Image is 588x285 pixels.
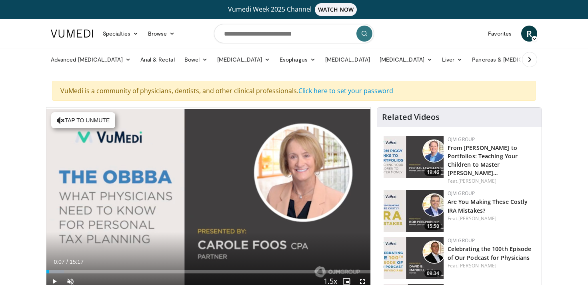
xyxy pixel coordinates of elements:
a: R [521,26,537,42]
a: Pancreas & [MEDICAL_DATA] [467,52,561,68]
a: OJM Group [448,237,475,244]
div: Feat. [448,262,535,269]
a: Vumedi Week 2025 ChannelWATCH NOW [52,3,536,16]
span: 0:07 [54,259,64,265]
a: [MEDICAL_DATA] [320,52,375,68]
div: Feat. [448,215,535,222]
a: 19:46 [384,136,444,178]
a: [PERSON_NAME] [458,215,496,222]
button: Tap to unmute [51,112,115,128]
span: 15:50 [424,223,442,230]
img: VuMedi Logo [51,30,93,38]
img: 282c92bf-9480-4465-9a17-aeac8df0c943.150x105_q85_crop-smart_upscale.jpg [384,136,444,178]
a: [MEDICAL_DATA] [375,52,437,68]
span: 15:17 [70,259,84,265]
a: Celebrating the 100th Episode of Our Podcast for Physicians [448,245,532,261]
h4: Related Videos [382,112,440,122]
a: Specialties [98,26,143,42]
a: Are You Making These Costly IRA Mistakes? [448,198,528,214]
img: 4b415aee-9520-4d6f-a1e1-8e5e22de4108.150x105_q85_crop-smart_upscale.jpg [384,190,444,232]
a: Advanced [MEDICAL_DATA] [46,52,136,68]
a: 15:50 [384,190,444,232]
a: [PERSON_NAME] [458,262,496,269]
span: 09:34 [424,270,442,277]
a: OJM Group [448,136,475,143]
a: Liver [437,52,467,68]
a: Click here to set your password [298,86,393,95]
div: Progress Bar [46,270,370,273]
span: 19:46 [424,169,442,176]
img: 7438bed5-bde3-4519-9543-24a8eadaa1c2.150x105_q85_crop-smart_upscale.jpg [384,237,444,279]
span: / [66,259,68,265]
a: [MEDICAL_DATA] [212,52,275,68]
a: Favorites [483,26,516,42]
a: Bowel [180,52,212,68]
input: Search topics, interventions [214,24,374,43]
a: 09:34 [384,237,444,279]
a: OJM Group [448,190,475,197]
a: Anal & Rectal [136,52,180,68]
a: Esophagus [275,52,320,68]
span: WATCH NOW [315,3,357,16]
div: VuMedi is a community of physicians, dentists, and other clinical professionals. [52,81,536,101]
a: [PERSON_NAME] [458,177,496,184]
div: Feat. [448,177,535,185]
a: From [PERSON_NAME] to Portfolios: Teaching Your Children to Master [PERSON_NAME]… [448,144,518,177]
a: Browse [143,26,180,42]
